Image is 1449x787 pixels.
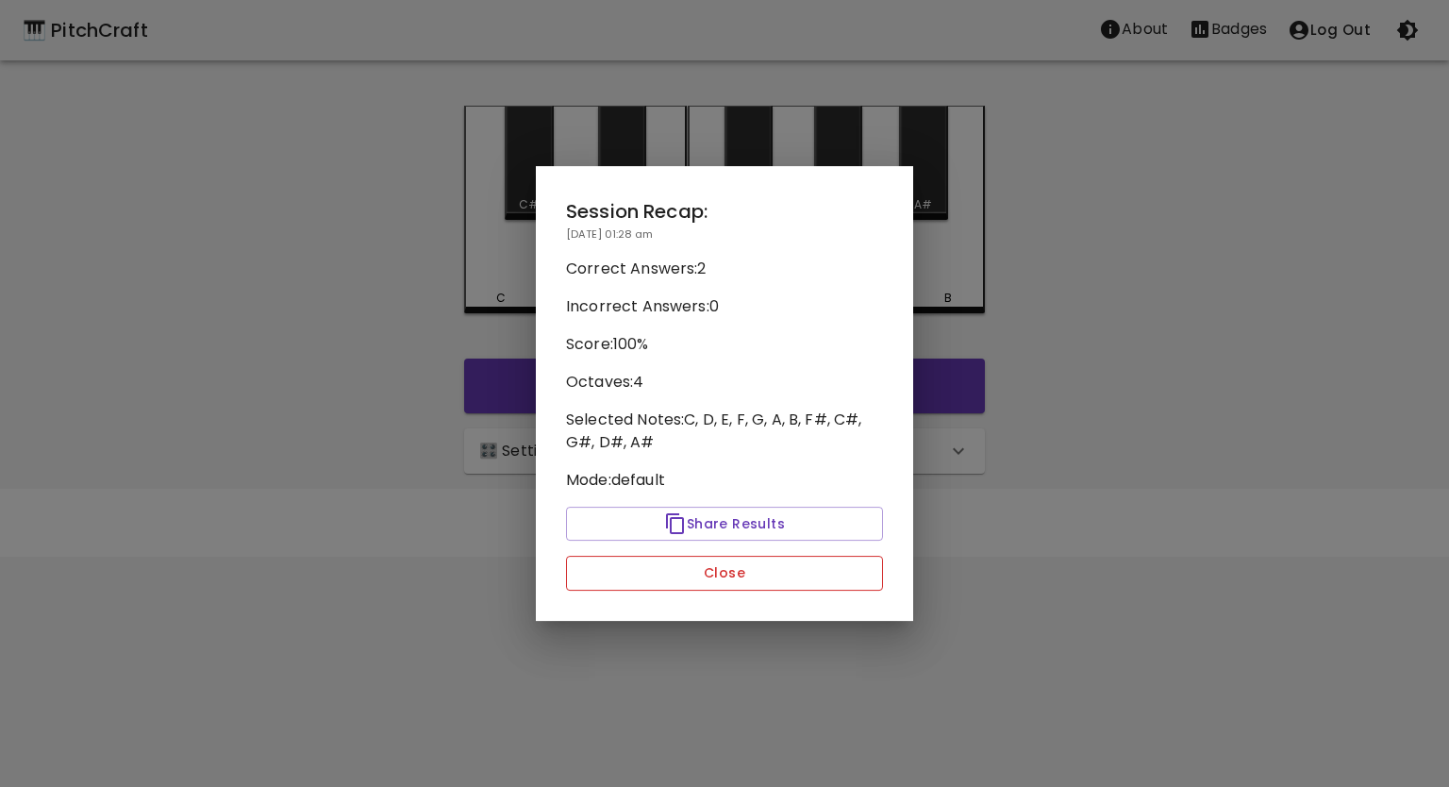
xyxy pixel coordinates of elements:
p: Mode: default [566,469,883,492]
button: Share Results [566,507,883,542]
p: Octaves: 4 [566,371,883,393]
p: Selected Notes: C, D, E, F, G, A, B, F#, C#, G#, D#, A# [566,409,883,454]
p: [DATE] 01:28 am [566,226,883,243]
h2: Session Recap: [566,196,883,226]
p: Incorrect Answers: 0 [566,295,883,318]
p: Correct Answers: 2 [566,258,883,280]
button: Close [566,556,883,591]
p: Score: 100 % [566,333,883,356]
